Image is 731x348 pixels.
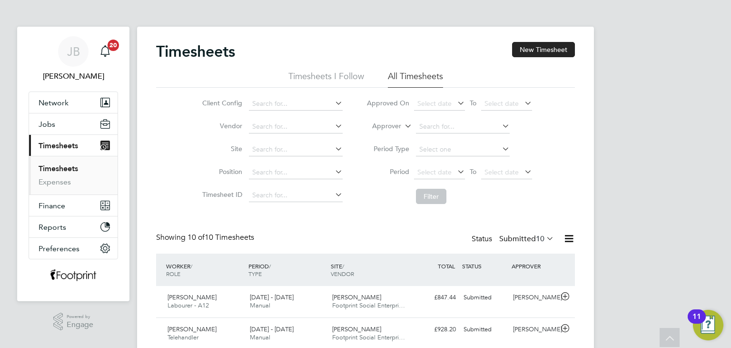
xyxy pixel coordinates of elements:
[366,144,409,153] label: Period Type
[29,195,118,216] button: Finance
[328,257,411,282] div: SITE
[416,189,446,204] button: Filter
[96,36,115,67] a: 20
[29,92,118,113] button: Network
[512,42,575,57] button: New Timesheet
[29,36,118,82] a: JB[PERSON_NAME]
[29,238,118,259] button: Preferences
[39,120,55,129] span: Jobs
[39,244,79,253] span: Preferences
[509,322,559,338] div: [PERSON_NAME]
[199,167,242,176] label: Position
[250,293,294,301] span: [DATE] - [DATE]
[53,313,94,331] a: Powered byEngage
[366,167,409,176] label: Period
[50,269,97,284] img: wearefootprint-logo-retina.png
[156,233,256,243] div: Showing
[467,97,479,109] span: To
[39,201,65,210] span: Finance
[199,144,242,153] label: Site
[438,262,455,270] span: TOTAL
[188,233,205,242] span: 10 of
[509,257,559,275] div: APPROVER
[366,99,409,107] label: Approved On
[536,234,544,244] span: 10
[250,333,270,341] span: Manual
[417,168,452,176] span: Select date
[269,262,271,270] span: /
[164,257,246,282] div: WORKER
[67,45,80,58] span: JB
[168,293,217,301] span: [PERSON_NAME]
[416,120,510,133] input: Search for...
[67,313,93,321] span: Powered by
[249,189,343,202] input: Search for...
[39,177,71,186] a: Expenses
[246,257,328,282] div: PERIOD
[332,293,381,301] span: [PERSON_NAME]
[156,42,235,61] h2: Timesheets
[199,190,242,199] label: Timesheet ID
[166,270,180,277] span: ROLE
[358,122,401,131] label: Approver
[417,99,452,108] span: Select date
[188,233,254,242] span: 10 Timesheets
[29,156,118,194] div: Timesheets
[249,166,343,179] input: Search for...
[472,233,556,246] div: Status
[693,310,723,340] button: Open Resource Center, 11 new notifications
[484,168,519,176] span: Select date
[248,270,262,277] span: TYPE
[331,270,354,277] span: VENDOR
[692,317,701,329] div: 11
[249,143,343,156] input: Search for...
[29,269,118,284] a: Go to home page
[67,321,93,329] span: Engage
[168,333,198,341] span: Telehandler
[342,262,344,270] span: /
[410,290,460,306] div: £847.44
[29,113,118,134] button: Jobs
[332,301,405,309] span: Footprint Social Enterpri…
[39,98,69,107] span: Network
[460,322,509,338] div: Submitted
[168,301,209,309] span: Labourer - A12
[190,262,192,270] span: /
[410,322,460,338] div: £928.20
[39,141,78,150] span: Timesheets
[460,257,509,275] div: STATUS
[416,143,510,156] input: Select one
[499,234,554,244] label: Submitted
[29,216,118,237] button: Reports
[249,120,343,133] input: Search for...
[332,325,381,333] span: [PERSON_NAME]
[484,99,519,108] span: Select date
[29,135,118,156] button: Timesheets
[39,223,66,232] span: Reports
[29,71,118,82] span: Jack Berry
[250,301,270,309] span: Manual
[467,165,479,178] span: To
[249,97,343,111] input: Search for...
[168,325,217,333] span: [PERSON_NAME]
[288,71,364,88] li: Timesheets I Follow
[332,333,405,341] span: Footprint Social Enterpri…
[460,290,509,306] div: Submitted
[199,122,242,130] label: Vendor
[250,325,294,333] span: [DATE] - [DATE]
[199,99,242,107] label: Client Config
[388,71,443,88] li: All Timesheets
[509,290,559,306] div: [PERSON_NAME]
[39,164,78,173] a: Timesheets
[17,27,129,301] nav: Main navigation
[108,40,119,51] span: 20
